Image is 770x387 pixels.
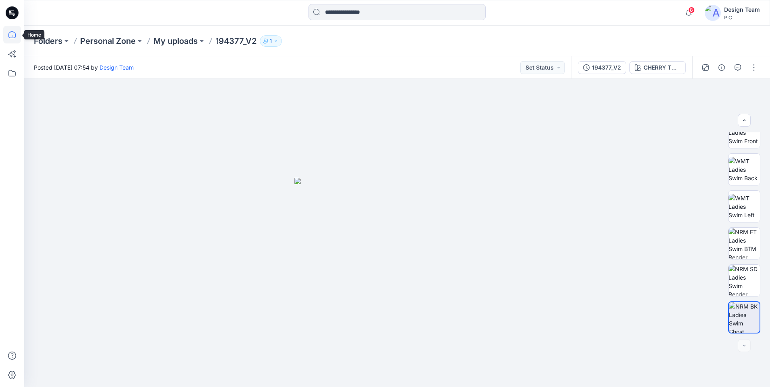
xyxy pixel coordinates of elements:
span: Posted [DATE] 07:54 by [34,63,134,72]
img: avatar [705,5,721,21]
div: PIC [724,14,760,21]
img: NRM BK Ladies Swim Ghost Render [729,302,760,333]
a: Folders [34,35,62,47]
img: NRM SD Ladies Swim Render [729,265,760,296]
img: NRM FT Ladies Swim BTM Render [729,228,760,259]
button: 1 [260,35,282,47]
div: 194377_V2 [592,63,621,72]
img: WMT Ladies Swim Front [729,120,760,145]
p: 1 [270,37,272,45]
button: 194377_V2 [578,61,626,74]
img: WMT Ladies Swim Left [729,194,760,219]
button: CHERRY TOMATO [629,61,686,74]
div: Design Team [724,5,760,14]
button: Details [715,61,728,74]
img: WMT Ladies Swim Back [729,157,760,182]
a: Personal Zone [80,35,136,47]
span: 8 [688,7,695,13]
p: 194377_V2 [215,35,257,47]
a: My uploads [153,35,198,47]
img: eyJhbGciOiJIUzI1NiIsImtpZCI6IjAiLCJzbHQiOiJzZXMiLCJ0eXAiOiJKV1QifQ.eyJkYXRhIjp7InR5cGUiOiJzdG9yYW... [294,178,500,387]
div: CHERRY TOMATO [644,63,681,72]
a: Design Team [99,64,134,71]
